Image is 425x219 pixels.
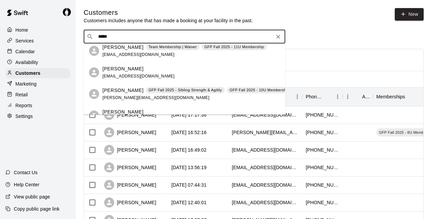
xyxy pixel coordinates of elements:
[102,52,175,57] span: [EMAIL_ADDRESS][DOMAIN_NAME]
[405,92,415,101] button: Sort
[84,30,285,43] div: Search customers by name or email
[102,44,143,51] p: [PERSON_NAME]
[306,129,339,136] div: +13125194092
[5,25,70,35] a: Home
[84,17,253,24] p: Customers includes anyone that has made a booking at your facility in the past.
[104,180,156,190] div: [PERSON_NAME]
[104,162,156,173] div: [PERSON_NAME]
[63,8,71,16] img: Travis Hamilton
[15,70,40,76] p: Customers
[104,145,156,155] div: [PERSON_NAME]
[306,147,339,153] div: +18508300581
[273,32,283,41] button: Clear
[102,65,143,72] p: [PERSON_NAME]
[102,108,143,116] p: [PERSON_NAME]
[343,92,353,102] button: Menu
[232,182,299,188] div: kirstenpattersonhair@gmail.com
[5,46,70,57] a: Calendar
[362,87,370,106] div: Age
[232,112,299,118] div: steph@stephmusur.com
[353,92,362,101] button: Sort
[306,87,323,106] div: Phone Number
[102,95,209,100] span: [PERSON_NAME][EMAIL_ADDRESS][DOMAIN_NAME]
[89,67,99,77] div: Erin Lewis
[395,8,424,21] a: New
[323,92,333,101] button: Sort
[89,46,99,56] div: Amber Lewis
[306,112,339,118] div: +13126082580
[306,199,339,206] div: +19859661185
[15,48,35,55] p: Calendar
[89,111,99,121] div: Reed Cook
[232,164,299,171] div: sethcoffey89@gmail.com
[171,199,207,206] div: 2025-09-10 12:40:01
[306,164,339,171] div: +18505859907
[15,37,34,44] p: Services
[228,87,302,106] div: Email
[292,92,302,102] button: Menu
[104,127,156,137] div: [PERSON_NAME]
[89,89,99,99] div: Kristin Lewis
[171,164,207,171] div: 2025-09-14 13:56:19
[104,110,156,120] div: [PERSON_NAME]
[376,87,405,106] div: Memberships
[102,87,143,94] p: [PERSON_NAME]
[104,197,156,208] div: [PERSON_NAME]
[306,182,339,188] div: +19723758445
[14,169,38,176] p: Contact Us
[343,87,373,106] div: Age
[5,68,70,78] a: Customers
[5,100,70,111] a: Reports
[302,87,343,106] div: Phone Number
[15,59,38,66] p: Availability
[84,8,253,17] h5: Customers
[15,102,32,109] p: Reports
[14,181,39,188] p: Help Center
[148,44,197,50] p: Team Membership | Waiver
[171,182,207,188] div: 2025-09-13 07:44:31
[171,147,207,153] div: 2025-09-15 16:49:02
[333,92,343,102] button: Menu
[5,36,70,46] a: Services
[15,27,28,33] p: Home
[148,87,222,93] p: GFP Fall 2025 - Sibling Strength & Agility
[5,79,70,89] a: Marketing
[15,113,33,120] p: Settings
[61,5,76,19] div: Travis Hamilton
[232,147,299,153] div: haleyhorkman@gmail.com
[232,199,299,206] div: cassiesubscribed@gmail.com
[14,193,50,200] p: View public page
[14,206,59,212] p: Copy public page link
[171,112,207,118] div: 2025-09-15 17:17:36
[15,91,28,98] p: Retail
[232,129,299,136] div: jeff.musur@gmail.com
[171,129,207,136] div: 2025-09-15 16:52:16
[15,81,37,87] p: Marketing
[102,74,175,79] span: [EMAIL_ADDRESS][DOMAIN_NAME]
[204,44,264,50] p: GFP Fall 2025 - 11U Membership
[5,90,70,100] a: Retail
[5,111,70,121] a: Settings
[5,57,70,67] a: Availability
[229,87,306,93] p: GFP Fall 2025 - 10U Membership (Softball)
